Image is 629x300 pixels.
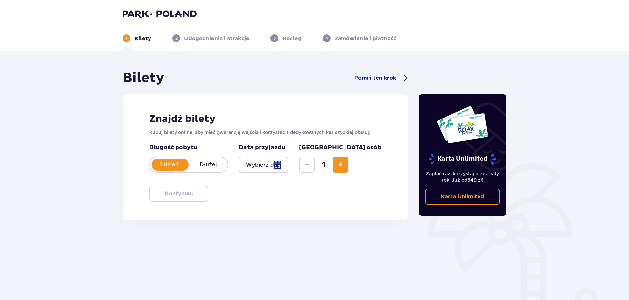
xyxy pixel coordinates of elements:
[425,170,500,183] p: Zapłać raz, korzystaj przez cały rok. Już od !
[335,35,396,42] p: Zamówienie i płatność
[299,144,381,151] p: [GEOGRAPHIC_DATA] osób
[333,157,348,173] button: Increase
[354,74,408,82] a: Pomiń ten krok
[149,129,381,136] p: Kupuj bilety online, aby mieć gwarancję wejścia i korzystać z dedykowanych kas szybkiej obsługi.
[134,35,151,42] p: Bilety
[126,35,127,41] p: 1
[150,161,189,168] p: 1 dzień
[316,160,331,170] span: 1
[175,35,178,41] p: 2
[149,144,228,151] p: Długość pobytu
[282,35,302,42] p: Nocleg
[184,35,249,42] p: Udogodnienia i atrakcje
[149,113,381,125] h2: Znajdź bilety
[299,157,315,173] button: Decrease
[467,177,482,183] span: 649 zł
[149,186,208,202] button: Kontynuuj
[123,70,164,86] h1: Bilety
[239,144,286,151] p: Data przyjazdu
[325,35,328,41] p: 4
[425,189,500,205] a: Karta Unlimited
[189,161,228,168] p: Dłużej
[354,74,396,82] span: Pomiń ten krok
[428,153,497,165] p: Karta Unlimited
[165,190,193,197] p: Kontynuuj
[273,35,276,41] p: 3
[123,9,197,18] img: Park of Poland logo
[441,193,484,200] p: Karta Unlimited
